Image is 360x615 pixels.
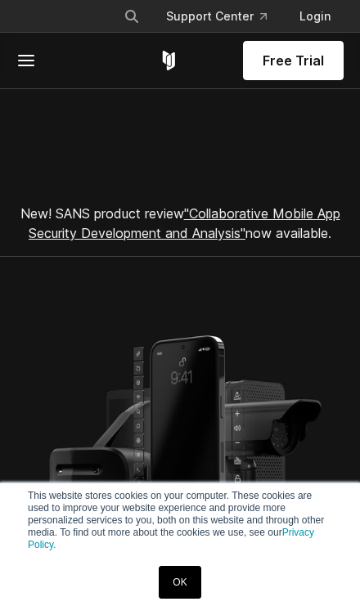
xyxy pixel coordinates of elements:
a: Corellium Home [159,51,179,70]
a: "Collaborative Mobile App Security Development and Analysis" [29,205,340,241]
p: This website stores cookies on your computer. These cookies are used to improve your website expe... [28,490,332,551]
a: Login [286,2,344,31]
a: Free Trial [243,41,344,80]
span: Free Trial [263,51,324,70]
button: Search [117,2,146,31]
a: Support Center [153,2,280,31]
div: Navigation Menu [110,2,344,31]
span: New! SANS product review now available. [20,205,340,241]
a: Privacy Policy. [28,527,314,550]
a: OK [159,566,200,599]
img: Corellium_HomepageBanner_Mobile-Inline [26,322,334,551]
